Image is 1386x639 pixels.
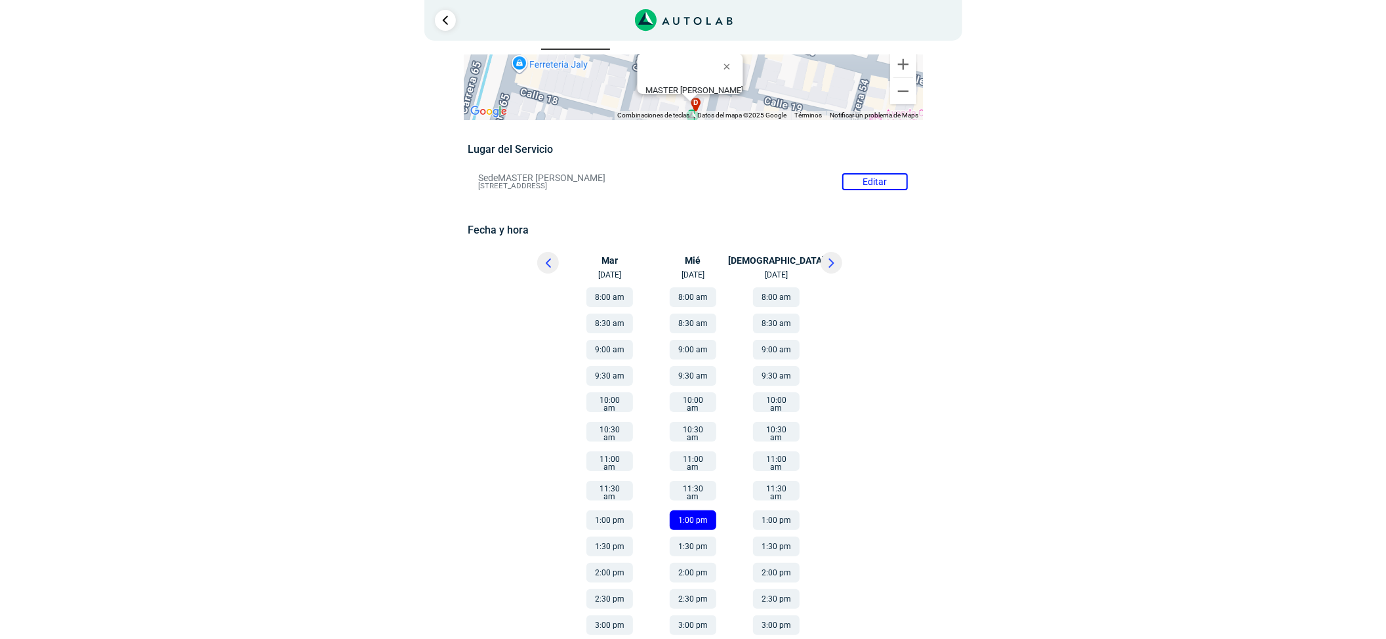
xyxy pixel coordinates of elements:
[753,422,800,442] button: 10:30 am
[714,51,745,82] button: Cerrar
[670,366,716,386] button: 9:30 am
[586,422,633,442] button: 10:30 am
[753,287,800,307] button: 8:00 am
[890,78,916,104] button: Reducir
[753,392,800,412] button: 10:00 am
[670,481,716,501] button: 11:30 am
[753,340,800,360] button: 9:00 am
[670,563,716,583] button: 2:00 pm
[670,422,716,442] button: 10:30 am
[586,615,633,635] button: 3:00 pm
[670,615,716,635] button: 3:00 pm
[468,224,918,236] h5: Fecha y hora
[890,51,916,77] button: Ampliar
[753,563,800,583] button: 2:00 pm
[467,103,510,120] a: Abre esta zona en Google Maps (se abre en una nueva ventana)
[586,314,633,333] button: 8:30 am
[468,143,918,155] h5: Lugar del Servicio
[795,112,823,119] a: Términos (se abre en una nueva pestaña)
[586,287,633,307] button: 8:00 am
[753,589,800,609] button: 2:30 pm
[670,537,716,556] button: 1:30 pm
[753,314,800,333] button: 8:30 am
[435,10,456,31] a: Ir al paso anterior
[670,340,716,360] button: 9:00 am
[586,481,633,501] button: 11:30 am
[693,98,699,109] span: d
[586,589,633,609] button: 2:30 pm
[753,451,800,471] button: 11:00 am
[670,314,716,333] button: 8:30 am
[830,112,919,119] a: Notificar un problema de Maps
[670,510,716,530] button: 1:00 pm
[586,392,633,412] button: 10:00 am
[753,537,800,556] button: 1:30 pm
[670,287,716,307] button: 8:00 am
[635,13,733,26] a: Link al sitio de autolab
[467,103,510,120] img: Google
[618,111,690,120] button: Combinaciones de teclas
[586,340,633,360] button: 9:00 am
[670,451,716,471] button: 11:00 am
[586,537,633,556] button: 1:30 pm
[586,510,633,530] button: 1:00 pm
[670,392,716,412] button: 10:00 am
[670,589,716,609] button: 2:30 pm
[645,85,743,105] div: [STREET_ADDRESS]
[753,481,800,501] button: 11:30 am
[753,615,800,635] button: 3:00 pm
[753,366,800,386] button: 9:30 am
[645,85,743,95] b: MASTER [PERSON_NAME]
[698,112,787,119] span: Datos del mapa ©2025 Google
[586,563,633,583] button: 2:00 pm
[753,510,800,530] button: 1:00 pm
[586,366,633,386] button: 9:30 am
[586,451,633,471] button: 11:00 am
